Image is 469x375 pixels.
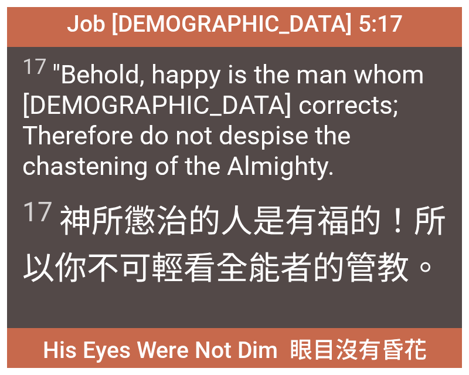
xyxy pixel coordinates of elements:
[22,202,446,287] wh430: 所懲治
[312,249,441,287] wh7706: 的管教
[22,202,446,287] wh3198: 的人
[67,11,403,38] span: Job [DEMOGRAPHIC_DATA] 5:17
[409,249,441,287] wh4148: 。
[22,54,447,181] span: "Behold, happy is the man whom [DEMOGRAPHIC_DATA] corrects; Therefore do not despise the chasteni...
[216,249,441,287] wh3988: 全能者
[22,195,447,289] span: 神
[22,196,53,228] sup: 17
[22,54,47,79] sup: 17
